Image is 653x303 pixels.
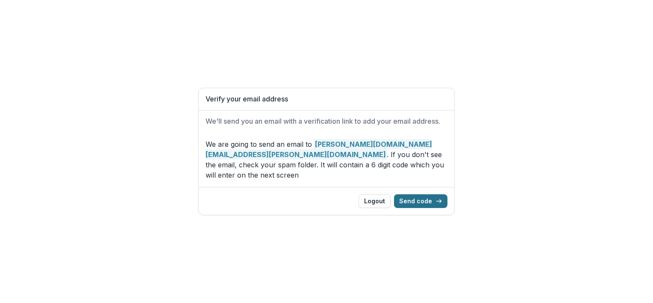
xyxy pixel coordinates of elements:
[206,139,432,160] strong: [PERSON_NAME][DOMAIN_NAME][EMAIL_ADDRESS][PERSON_NAME][DOMAIN_NAME]
[359,194,391,208] button: Logout
[206,95,447,103] h1: Verify your email address
[206,117,447,125] h2: We'll send you an email with a verification link to add your email address.
[206,139,447,180] p: We are going to send an email to . If you don't see the email, check your spam folder. It will co...
[394,194,447,208] button: Send code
